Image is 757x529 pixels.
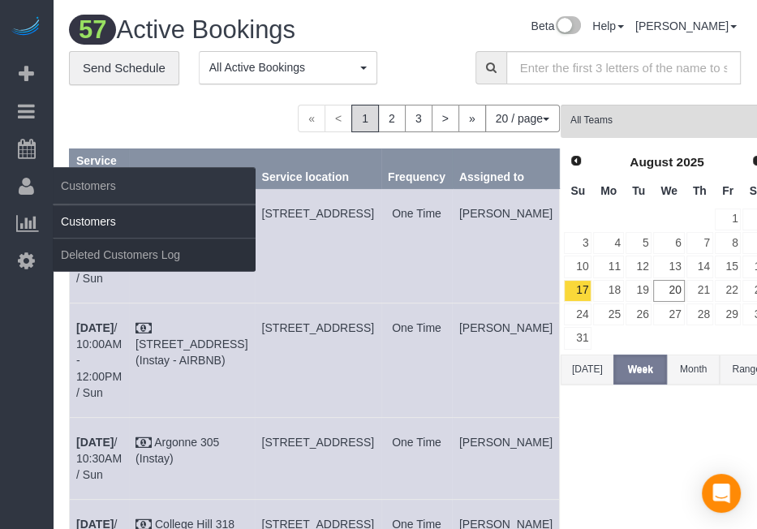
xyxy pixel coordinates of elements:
[135,323,152,334] i: Check Payment
[686,280,713,302] a: 21
[626,256,652,277] a: 12
[686,256,713,277] a: 14
[135,436,219,465] a: Argonne 305 (Instay)
[660,184,677,197] span: Wednesday
[76,321,114,334] b: [DATE]
[458,105,486,132] a: »
[298,105,325,132] span: «
[667,355,720,385] button: Month
[262,207,374,220] span: [STREET_ADDRESS]
[53,204,256,272] ul: Customers
[209,59,356,75] span: All Active Bookings
[298,105,560,132] nav: Pagination navigation
[70,148,129,188] th: Service Date
[626,232,652,254] a: 5
[452,188,559,303] td: Assigned to
[69,51,179,85] a: Send Schedule
[381,188,453,303] td: Frequency
[686,232,713,254] a: 7
[129,303,255,417] td: Customer
[452,417,559,499] td: Assigned to
[564,232,591,254] a: 3
[76,436,114,449] b: [DATE]
[626,303,652,325] a: 26
[564,303,591,325] a: 24
[593,280,623,302] a: 18
[653,303,684,325] a: 27
[199,51,377,84] button: All Active Bookings
[255,303,381,417] td: Service location
[676,155,703,169] span: 2025
[564,327,591,349] a: 31
[653,280,684,302] a: 20
[593,256,623,277] a: 11
[351,105,379,132] span: 1
[693,184,707,197] span: Thursday
[432,105,459,132] a: >
[69,16,335,44] h1: Active Bookings
[564,280,591,302] a: 17
[715,256,742,277] a: 15
[381,303,453,417] td: Frequency
[262,436,374,449] span: [STREET_ADDRESS]
[715,232,742,254] a: 8
[593,232,623,254] a: 4
[570,114,753,127] span: All Teams
[255,148,381,188] th: Service location
[53,239,256,271] a: Deleted Customers Log
[635,19,737,32] a: [PERSON_NAME]
[715,209,742,230] a: 1
[561,355,613,385] button: [DATE]
[405,105,432,132] a: 3
[613,355,666,385] button: Week
[135,437,152,449] i: Check Payment
[564,256,591,277] a: 10
[452,303,559,417] td: Assigned to
[715,303,742,325] a: 29
[262,321,374,334] span: [STREET_ADDRESS]
[76,207,122,285] a: [DATE]/ 10:00AM - 12:00PM / Sun
[255,417,381,499] td: Service location
[69,15,116,45] span: 57
[554,16,581,37] img: New interface
[600,184,617,197] span: Monday
[53,205,256,238] a: Customers
[70,417,129,499] td: Schedule date
[381,417,453,499] td: Frequency
[570,184,585,197] span: Sunday
[325,105,352,132] span: <
[592,19,624,32] a: Help
[702,474,741,513] div: Open Intercom Messenger
[565,150,587,173] a: Prev
[531,19,581,32] a: Beta
[76,436,122,481] a: [DATE]/ 10:30AM / Sun
[570,154,583,167] span: Prev
[626,280,652,302] a: 19
[53,167,256,204] span: Customers
[255,188,381,303] td: Service location
[129,148,255,188] th: Customer
[593,303,623,325] a: 25
[76,321,122,399] a: [DATE]/ 10:00AM - 12:00PM / Sun
[129,417,255,499] td: Customer
[506,51,742,84] input: Enter the first 3 letters of the name to search
[70,303,129,417] td: Schedule date
[653,256,684,277] a: 13
[135,338,247,367] a: [STREET_ADDRESS] (Instay - AIRBNB)
[485,105,560,132] button: 20 / page
[653,232,684,254] a: 6
[686,303,713,325] a: 28
[632,184,645,197] span: Tuesday
[630,155,673,169] span: August
[722,184,733,197] span: Friday
[10,16,42,39] img: Automaid Logo
[452,148,559,188] th: Assigned to
[381,148,453,188] th: Frequency
[378,105,406,132] a: 2
[715,280,742,302] a: 22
